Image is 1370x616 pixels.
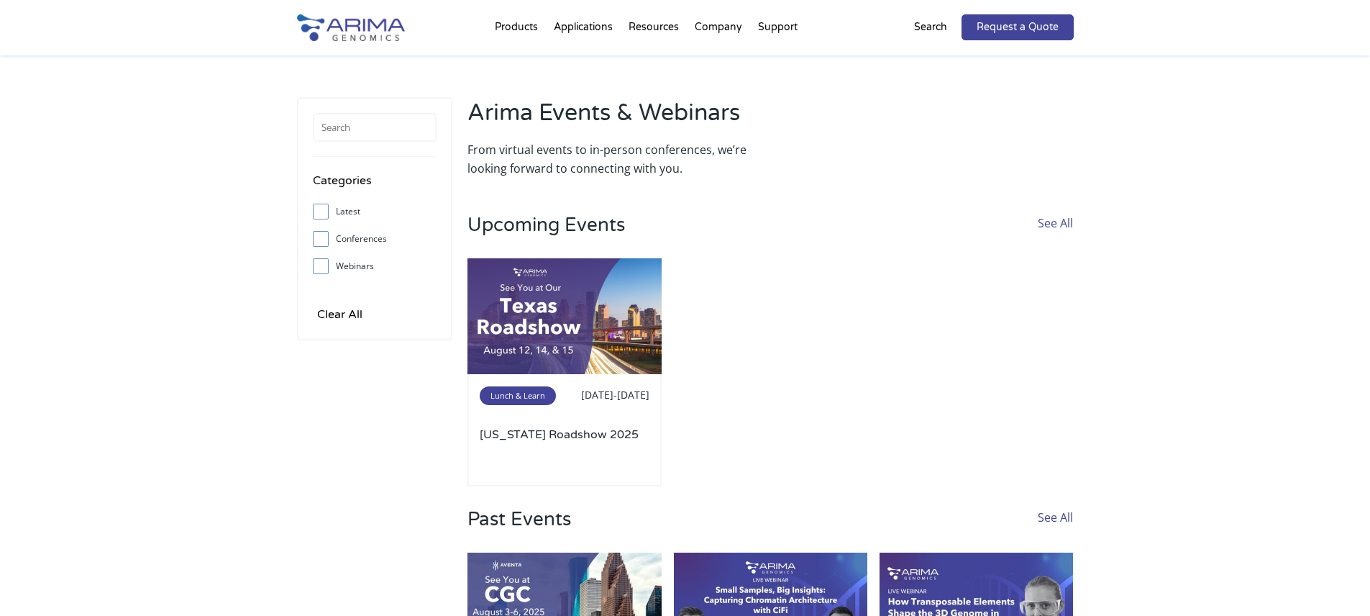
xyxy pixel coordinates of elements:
p: From virtual events to in-person conferences, we’re looking forward to connecting with you. [467,140,763,178]
label: Webinars [313,255,437,277]
h2: Arima Events & Webinars [467,97,763,140]
h3: Upcoming Events [467,214,625,258]
a: See All [1038,214,1073,258]
input: Search [313,113,437,142]
input: Clear All [313,304,367,325]
span: Lunch & Learn [480,386,556,405]
a: Request a Quote [962,14,1074,40]
img: AACR-2025-1-500x300.jpg [467,258,662,375]
p: Search [914,18,947,37]
a: [US_STATE] Roadshow 2025 [480,427,649,474]
img: Arima-Genomics-logo [297,14,405,41]
label: Latest [313,201,437,222]
span: [DATE]-[DATE] [581,388,649,402]
h3: Past Events [467,508,571,553]
a: See All [1038,508,1073,553]
label: Conferences [313,228,437,250]
h4: Categories [313,171,437,201]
